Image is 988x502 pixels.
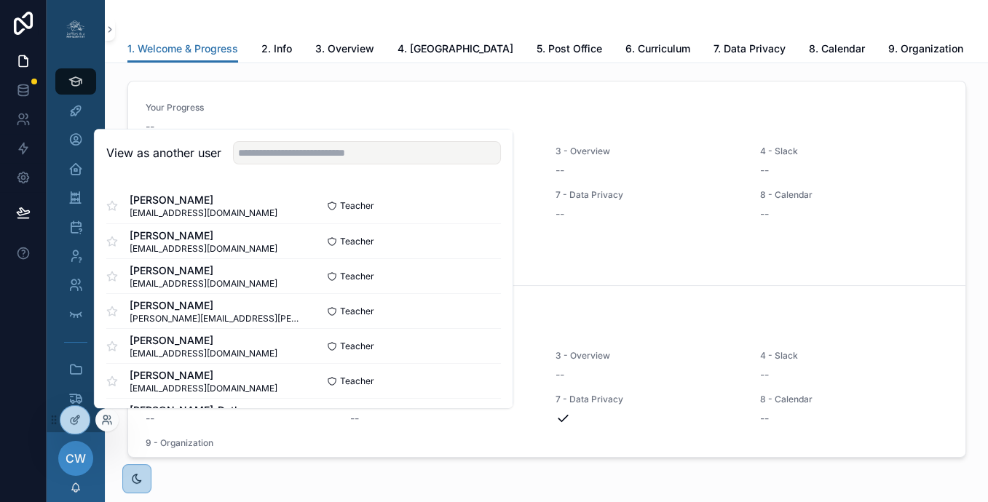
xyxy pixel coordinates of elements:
span: -- [146,455,154,469]
span: [PERSON_NAME] [130,193,277,207]
span: Teacher [340,340,374,352]
span: -- [760,207,769,221]
a: 3. Overview [315,36,374,65]
span: [EMAIL_ADDRESS][DOMAIN_NAME] [130,278,277,290]
span: 9. Organization [888,41,963,56]
span: 6. Curriculum [625,41,690,56]
span: -- [556,207,564,221]
span: 5. Post Office [537,41,602,56]
span: [PERSON_NAME] [130,298,304,313]
a: 6. Curriculum [625,36,690,65]
span: [EMAIL_ADDRESS][DOMAIN_NAME] [130,207,277,219]
span: 3. Overview [315,41,374,56]
span: [PERSON_NAME]-Detlev [130,403,277,418]
a: 5. Post Office [537,36,602,65]
span: 7. Data Privacy [714,41,786,56]
span: 7 - Data Privacy [556,189,743,201]
span: 7 - Data Privacy [556,394,743,405]
span: Your Progress [146,306,948,318]
a: 9. Organization [888,36,963,65]
span: 3 - Overview [556,350,743,362]
span: -- [556,367,564,382]
a: 8. Calendar [809,36,865,65]
span: [EMAIL_ADDRESS][DOMAIN_NAME] [130,348,277,359]
span: Teacher [340,200,374,212]
span: [PERSON_NAME] [130,368,277,383]
a: 1. Welcome & Progress [127,36,238,63]
span: -- [146,119,154,134]
h2: View as another user [106,144,221,162]
span: -- [760,163,769,178]
span: [PERSON_NAME] [130,263,277,278]
span: [EMAIL_ADDRESS][DOMAIN_NAME] [130,383,277,394]
span: 4 - Slack [760,146,948,157]
span: [PERSON_NAME][EMAIL_ADDRESS][PERSON_NAME][DOMAIN_NAME] [130,313,304,324]
span: 2. Info [261,41,292,56]
span: 8. Calendar [809,41,865,56]
span: [PERSON_NAME] [130,333,277,348]
span: -- [760,411,769,426]
a: 4. [GEOGRAPHIC_DATA] [398,36,513,65]
span: [EMAIL_ADDRESS][DOMAIN_NAME] [130,243,277,255]
a: 2. Info [261,36,292,65]
span: [PERSON_NAME] [130,228,277,243]
span: -- [350,411,359,426]
span: Your Progress [146,102,948,113]
span: 1. Welcome & Progress [127,41,238,56]
img: App logo [64,17,87,41]
span: 8 - Calendar [760,189,948,201]
span: Teacher [340,236,374,247]
span: 3 - Overview [556,146,743,157]
span: 4 - Slack [760,350,948,362]
div: scrollable content [47,58,105,432]
a: 7. Data Privacy [714,36,786,65]
span: 8 - Calendar [760,394,948,405]
span: Teacher [340,375,374,387]
span: -- [556,163,564,178]
span: -- [146,411,154,426]
span: -- [760,367,769,382]
span: CW [66,450,86,467]
span: 9 - Organization [146,437,333,449]
span: 4. [GEOGRAPHIC_DATA] [398,41,513,56]
span: Teacher [340,306,374,317]
span: Teacher [340,271,374,282]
